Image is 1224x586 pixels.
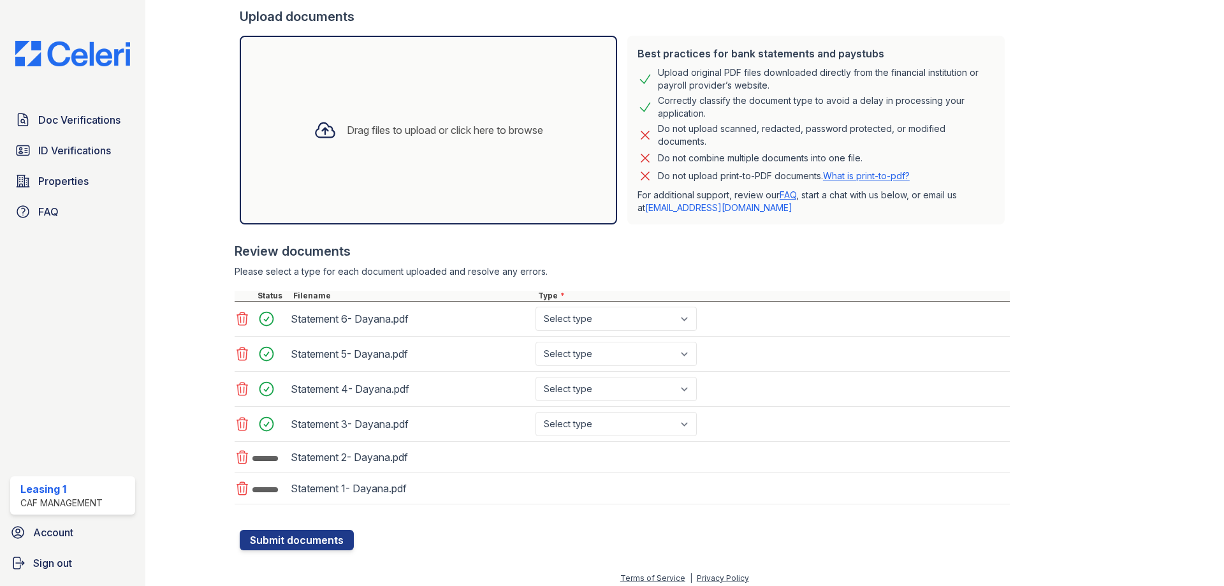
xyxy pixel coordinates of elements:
span: Sign out [33,555,72,571]
a: What is print-to-pdf? [823,170,910,181]
span: FAQ [38,204,59,219]
a: FAQ [780,189,796,200]
a: Properties [10,168,135,194]
span: ID Verifications [38,143,111,158]
div: Statement 5- Dayana.pdf [291,344,530,364]
div: Type [535,291,1010,301]
div: | [690,573,692,583]
p: Do not upload print-to-PDF documents. [658,170,910,182]
img: CE_Logo_Blue-a8612792a0a2168367f1c8372b55b34899dd931a85d93a1a3d3e32e68fde9ad4.png [5,41,140,66]
div: Upload documents [240,8,1010,26]
a: FAQ [10,199,135,224]
div: CAF Management [20,497,103,509]
div: Do not upload scanned, redacted, password protected, or modified documents. [658,122,994,148]
span: Account [33,525,73,540]
button: Submit documents [240,530,354,550]
a: Terms of Service [620,573,685,583]
a: Privacy Policy [697,573,749,583]
div: Statement 1- Dayana.pdf [291,478,530,499]
div: Statement 2- Dayana.pdf [291,447,530,467]
div: Please select a type for each document uploaded and resolve any errors. [235,265,1010,278]
a: ID Verifications [10,138,135,163]
div: Do not combine multiple documents into one file. [658,150,863,166]
div: Review documents [235,242,1010,260]
p: For additional support, review our , start a chat with us below, or email us at [637,189,994,214]
div: Leasing 1 [20,481,103,497]
div: Status [255,291,291,301]
a: Doc Verifications [10,107,135,133]
div: Correctly classify the document type to avoid a delay in processing your application. [658,94,994,120]
div: Statement 3- Dayana.pdf [291,414,530,434]
div: Drag files to upload or click here to browse [347,122,543,138]
div: Statement 4- Dayana.pdf [291,379,530,399]
div: Statement 6- Dayana.pdf [291,309,530,329]
span: Doc Verifications [38,112,120,128]
div: Filename [291,291,535,301]
div: Upload original PDF files downloaded directly from the financial institution or payroll provider’... [658,66,994,92]
a: Sign out [5,550,140,576]
div: Best practices for bank statements and paystubs [637,46,994,61]
span: Properties [38,173,89,189]
a: Account [5,520,140,545]
a: [EMAIL_ADDRESS][DOMAIN_NAME] [645,202,792,213]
